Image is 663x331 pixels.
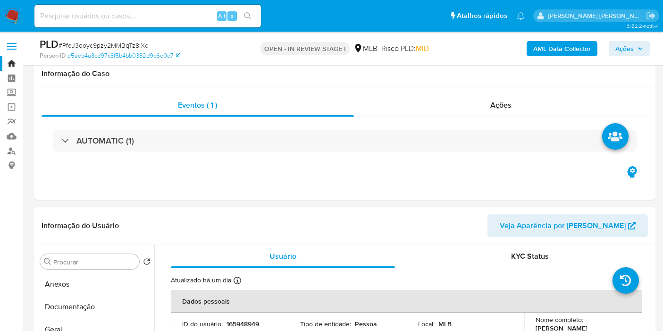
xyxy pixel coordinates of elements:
span: Usuário [269,251,296,262]
h3: AUTOMATIC (1) [76,136,134,146]
button: Ações [609,41,650,56]
div: MLB [353,43,378,54]
p: Tipo de entidade : [300,320,351,328]
span: Atalhos rápidos [457,11,507,21]
span: # PfeJ3qoyc9pzy2MMBqTz8IXc [59,41,148,50]
button: Veja Aparência por [PERSON_NAME] [487,214,648,237]
a: e5aeb4a3cd97c3f5b4bb0332d9c6e0e7 [67,51,180,60]
a: Notificações [517,12,525,20]
p: MLB [438,320,452,328]
p: Pessoa [355,320,377,328]
div: AUTOMATIC (1) [53,130,637,152]
span: Eventos ( 1 ) [178,100,217,110]
span: s [231,11,234,20]
span: Risco PLD: [381,43,429,54]
span: Ações [490,100,512,110]
button: AML Data Collector [527,41,597,56]
button: Anexos [36,273,154,296]
h1: Informação do Usuário [42,221,119,230]
p: leticia.merlin@mercadolivre.com [548,11,643,20]
span: MID [416,43,429,54]
span: Alt [218,11,226,20]
button: Retornar ao pedido padrão [143,258,151,268]
span: KYC Status [511,251,549,262]
b: AML Data Collector [533,41,591,56]
span: Veja Aparência por [PERSON_NAME] [500,214,626,237]
span: Ações [615,41,634,56]
h1: Informação do Caso [42,69,648,78]
button: Procurar [44,258,51,265]
button: search-icon [238,9,257,23]
p: OPEN - IN REVIEW STAGE I [260,42,350,55]
button: Documentação [36,296,154,318]
input: Pesquise usuários ou casos... [34,10,261,22]
p: 165948949 [227,320,259,328]
p: ID do usuário : [182,320,223,328]
input: Procurar [53,258,135,266]
a: Sair [646,11,656,21]
b: Person ID [40,51,66,60]
th: Dados pessoais [171,290,642,313]
p: Atualizado há um dia [171,276,231,285]
p: Nome completo : [536,315,583,324]
p: Local : [418,320,435,328]
b: PLD [40,36,59,51]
